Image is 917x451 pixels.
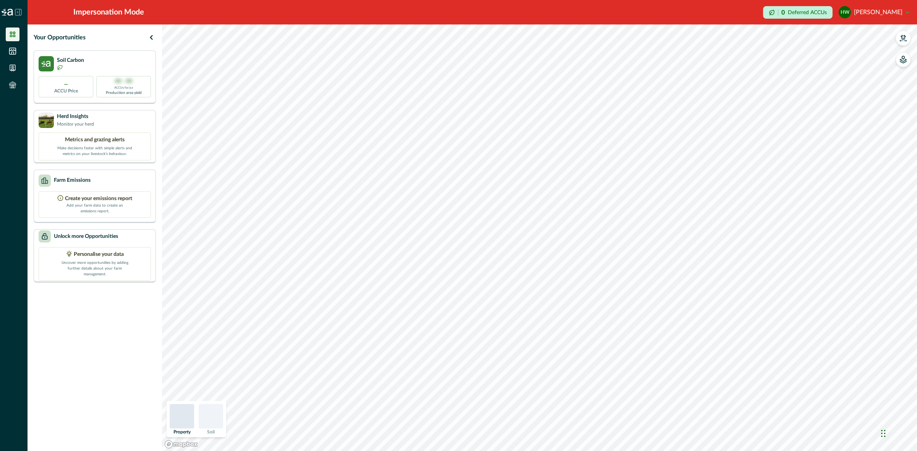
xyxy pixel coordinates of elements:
p: Personalise your data [74,251,124,259]
p: Production area yield [106,90,142,96]
p: Make decisions faster with simple alerts and metrics on your livestock’s behaviour. [57,144,133,157]
p: Farm Emissions [54,176,91,184]
p: Metrics and grazing alerts [65,136,125,144]
p: ACCUs/ha/pa [114,86,133,90]
p: Soil [207,430,215,434]
img: Logo [2,9,13,16]
button: Helen Wyatt[PERSON_NAME] [839,3,909,21]
p: ... [64,79,68,87]
p: 00 - 00 [115,78,132,86]
p: 0 [781,10,785,16]
p: Add your farm data to create an emissions report. [66,203,123,214]
p: Unlock more Opportunities [54,233,118,241]
p: ACCU Price [54,87,78,94]
p: Property [173,430,191,434]
div: Drag [881,422,886,445]
div: Impersonation Mode [73,6,144,18]
p: Herd Insights [57,113,94,121]
p: Create your emissions report [65,195,132,203]
p: Soil Carbon [57,57,84,65]
p: Monitor your herd [57,121,94,128]
iframe: Chat Widget [879,414,917,451]
a: Mapbox logo [164,440,198,449]
p: Your Opportunities [34,33,86,42]
p: Uncover more opportunities by adding further details about your farm management. [57,259,133,277]
p: Deferred ACCUs [788,10,827,15]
